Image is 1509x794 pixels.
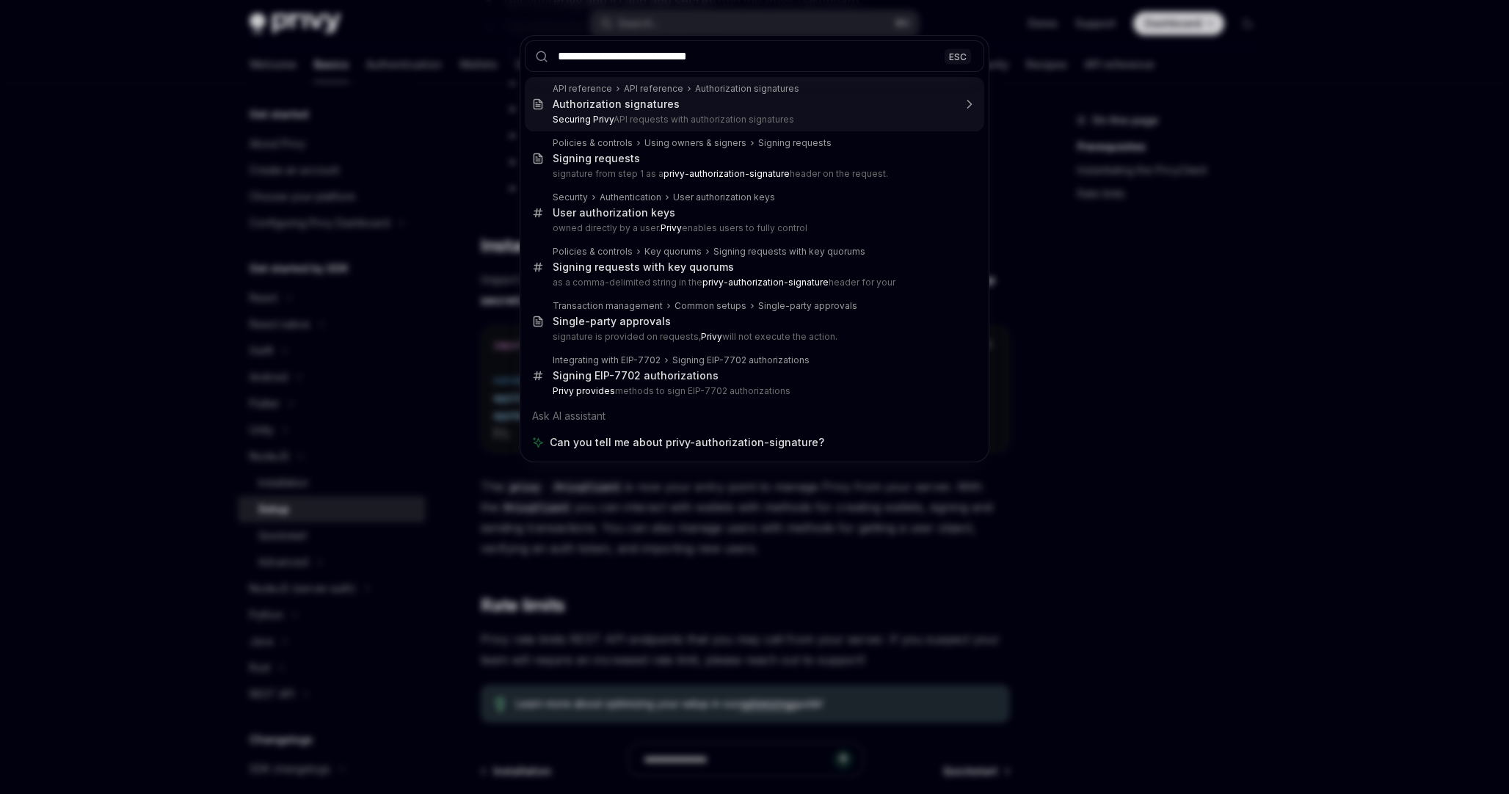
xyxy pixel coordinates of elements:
b: Privy [661,222,682,233]
div: Authentication [600,192,661,203]
div: Integrating with EIP-7702 [553,354,661,366]
p: API requests with authorization signatures [553,114,953,125]
p: signature is provided on requests, will not execute the action. [553,331,953,343]
div: Single-party approvals [553,315,671,328]
div: Ask AI assistant [525,403,984,429]
div: Common setups [674,300,746,312]
div: Signing EIP-7702 authorizations [672,354,810,366]
b: privy-authorization-signature [702,277,829,288]
div: ESC [945,48,971,64]
div: Signing requests [758,137,832,149]
b: Privy provides [553,385,615,396]
div: User authorization keys [553,206,675,219]
p: as a comma-delimited string in the header for your [553,277,953,288]
div: Signing EIP-7702 authorizations [553,369,719,382]
div: Single-party approvals [758,300,857,312]
div: Using owners & signers [644,137,746,149]
p: signature from step 1 as a header on the request. [553,168,953,180]
div: Signing requests with key quorums [713,246,865,258]
p: methods to sign EIP-7702 authorizations [553,385,953,397]
div: Policies & controls [553,137,633,149]
div: Security [553,192,588,203]
div: API reference [624,83,683,95]
span: Can you tell me about privy-authorization-signature? [550,435,824,450]
div: Authorization signatures [695,83,799,95]
div: Authorization signatures [553,98,680,111]
div: User authorization keys [673,192,775,203]
div: Signing requests [553,152,640,165]
div: Key quorums [644,246,702,258]
div: Policies & controls [553,246,633,258]
div: Transaction management [553,300,663,312]
b: Privy [701,331,722,342]
p: owned directly by a user. enables users to fully control [553,222,953,234]
b: Securing Privy [553,114,614,125]
b: privy-authorization-signature [663,168,790,179]
div: API reference [553,83,612,95]
div: Signing requests with key quorums [553,261,734,274]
